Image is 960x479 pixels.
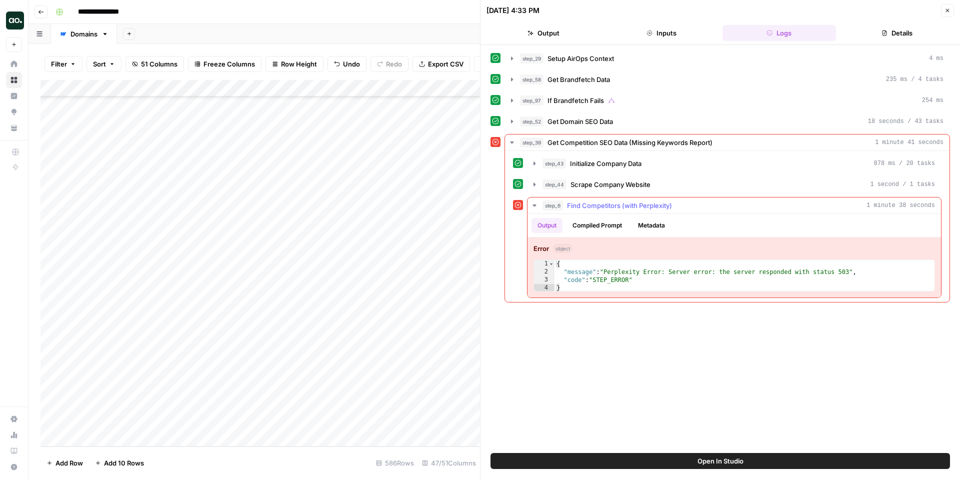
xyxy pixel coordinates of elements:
[840,25,954,41] button: Details
[40,455,89,471] button: Add Row
[697,456,743,466] span: Open In Studio
[370,56,408,72] button: Redo
[866,201,935,210] span: 1 minute 38 seconds
[6,443,22,459] a: Learning Hub
[547,74,610,84] span: Get Brandfetch Data
[265,56,323,72] button: Row Height
[412,56,470,72] button: Export CSV
[922,96,943,105] span: 254 ms
[343,59,360,69] span: Undo
[93,59,106,69] span: Sort
[6,88,22,104] a: Insights
[203,59,255,69] span: Freeze Columns
[520,53,543,63] span: step_29
[386,59,402,69] span: Redo
[188,56,261,72] button: Freeze Columns
[875,138,943,147] span: 1 minute 41 seconds
[505,113,949,129] button: 18 seconds / 43 tasks
[51,24,117,44] a: Domains
[505,134,949,150] button: 1 minute 41 seconds
[418,455,480,471] div: 47/51 Columns
[104,458,144,468] span: Add 10 Rows
[547,137,712,147] span: Get Competition SEO Data (Missing Keywords Report)
[547,95,604,105] span: If Brandfetch Fails
[86,56,121,72] button: Sort
[722,25,836,41] button: Logs
[604,25,718,41] button: Inputs
[428,59,463,69] span: Export CSV
[534,268,554,276] div: 2
[548,260,554,268] span: Toggle code folding, rows 1 through 4
[542,158,566,168] span: step_43
[520,95,543,105] span: step_97
[520,74,543,84] span: step_58
[534,260,554,268] div: 1
[505,92,949,108] button: 254 ms
[547,116,613,126] span: Get Domain SEO Data
[520,137,543,147] span: step_39
[542,200,563,210] span: step_6
[505,71,949,87] button: 235 ms / 4 tasks
[547,53,614,63] span: Setup AirOps Context
[566,218,628,233] button: Compiled Prompt
[567,200,672,210] span: Find Competitors (with Perplexity)
[6,427,22,443] a: Usage
[531,218,562,233] button: Output
[570,179,650,189] span: Scrape Company Website
[6,11,24,29] img: AO Internal Ops Logo
[6,8,22,33] button: Workspace: AO Internal Ops
[6,411,22,427] a: Settings
[327,56,366,72] button: Undo
[505,151,949,302] div: 1 minute 41 seconds
[6,459,22,475] button: Help + Support
[534,284,554,292] div: 4
[632,218,671,233] button: Metadata
[490,453,950,469] button: Open In Studio
[929,54,943,63] span: 4 ms
[6,56,22,72] a: Home
[141,59,177,69] span: 51 Columns
[533,243,549,253] strong: Error
[527,176,941,192] button: 1 second / 1 tasks
[527,155,941,171] button: 878 ms / 20 tasks
[570,158,641,168] span: Initialize Company Data
[55,458,83,468] span: Add Row
[527,197,941,213] button: 1 minute 38 seconds
[553,244,572,253] span: object
[44,56,82,72] button: Filter
[6,104,22,120] a: Opportunities
[505,50,949,66] button: 4 ms
[372,455,418,471] div: 586 Rows
[281,59,317,69] span: Row Height
[870,180,935,189] span: 1 second / 1 tasks
[6,72,22,88] a: Browse
[534,276,554,284] div: 3
[125,56,184,72] button: 51 Columns
[89,455,150,471] button: Add 10 Rows
[527,214,941,297] div: 1 minute 38 seconds
[874,159,935,168] span: 878 ms / 20 tasks
[70,29,97,39] div: Domains
[520,116,543,126] span: step_52
[486,25,600,41] button: Output
[886,75,943,84] span: 235 ms / 4 tasks
[6,120,22,136] a: Your Data
[868,117,943,126] span: 18 seconds / 43 tasks
[542,179,566,189] span: step_44
[486,5,539,15] div: [DATE] 4:33 PM
[51,59,67,69] span: Filter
